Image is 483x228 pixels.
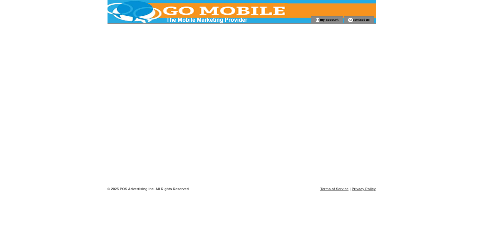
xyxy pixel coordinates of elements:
img: contact_us_icon.gif;jsessionid=6B175F2DCBD4810F35F72DC4ABE3E0E9 [348,17,353,22]
img: account_icon.gif;jsessionid=6B175F2DCBD4810F35F72DC4ABE3E0E9 [315,17,320,22]
a: Privacy Policy [352,187,376,191]
span: © 2025 POS Advertising Inc. All Rights Reserved [108,187,189,191]
span: | [349,187,350,191]
a: my account [320,17,339,21]
a: contact us [353,17,370,21]
a: Terms of Service [320,187,349,191]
